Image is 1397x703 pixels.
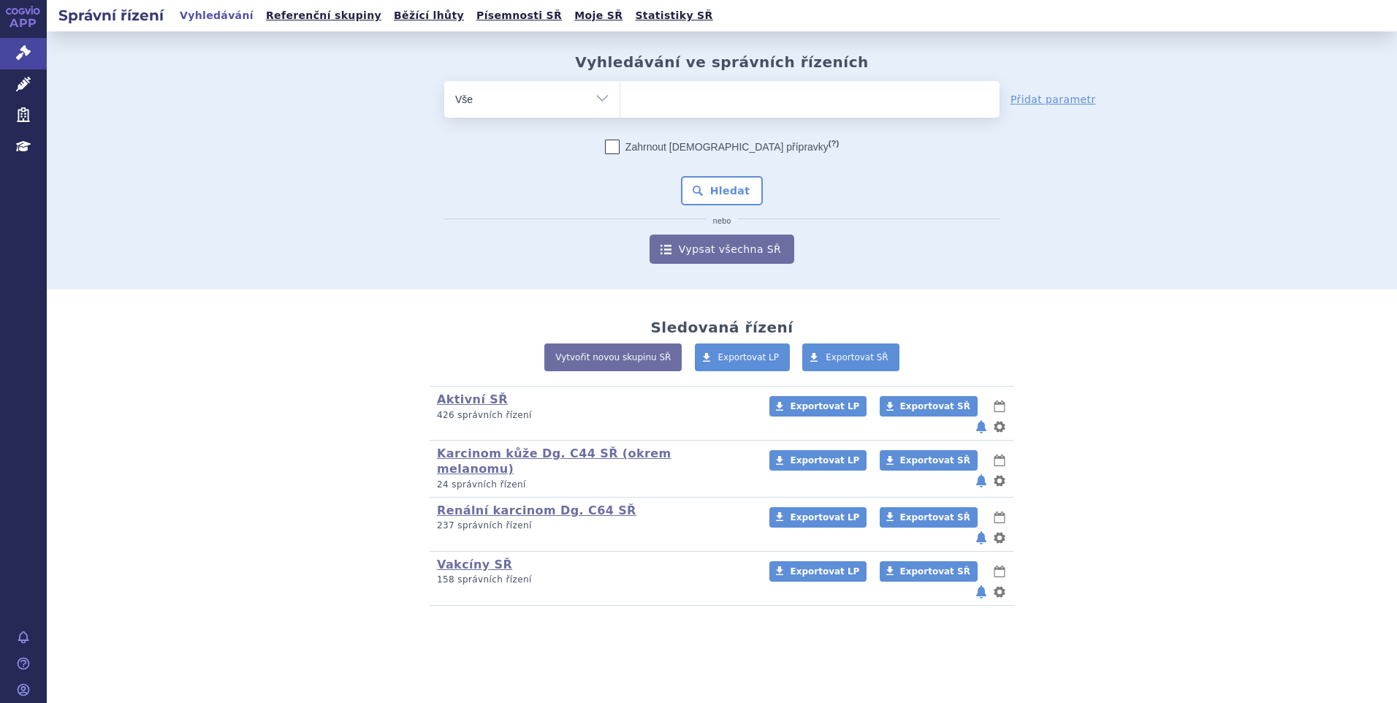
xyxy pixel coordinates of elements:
a: Vypsat všechna SŘ [650,235,794,264]
button: nastavení [992,529,1007,547]
a: Moje SŘ [570,6,627,26]
a: Běžící lhůty [389,6,468,26]
span: Exportovat LP [790,566,859,577]
a: Karcinom kůže Dg. C44 SŘ (okrem melanomu) [437,446,671,476]
button: notifikace [974,472,989,490]
h2: Vyhledávání ve správních řízeních [575,53,869,71]
a: Renální karcinom Dg. C64 SŘ [437,503,636,517]
button: nastavení [992,418,1007,436]
p: 237 správních řízení [437,520,750,532]
a: Vyhledávání [175,6,258,26]
a: Přidat parametr [1010,92,1096,107]
button: notifikace [974,529,989,547]
p: 158 správních řízení [437,574,750,586]
button: notifikace [974,418,989,436]
button: lhůty [992,509,1007,526]
a: Exportovat LP [769,507,867,528]
label: Zahrnout [DEMOGRAPHIC_DATA] přípravky [605,140,839,154]
p: 24 správních řízení [437,479,750,491]
button: lhůty [992,563,1007,580]
h2: Sledovaná řízení [650,319,793,336]
button: nastavení [992,472,1007,490]
button: lhůty [992,398,1007,415]
a: Exportovat LP [769,396,867,417]
span: Exportovat LP [790,512,859,522]
h2: Správní řízení [47,5,175,26]
a: Exportovat SŘ [802,343,899,371]
a: Písemnosti SŘ [472,6,566,26]
span: Exportovat LP [718,352,780,362]
a: Referenční skupiny [262,6,386,26]
a: Exportovat LP [695,343,791,371]
button: Hledat [681,176,764,205]
a: Aktivní SŘ [437,392,508,406]
p: 426 správních řízení [437,409,750,422]
a: Exportovat LP [769,561,867,582]
a: Vakcíny SŘ [437,558,512,571]
a: Statistiky SŘ [631,6,717,26]
button: lhůty [992,452,1007,469]
span: Exportovat SŘ [900,566,970,577]
span: Exportovat SŘ [826,352,888,362]
a: Exportovat LP [769,450,867,471]
button: nastavení [992,583,1007,601]
span: Exportovat SŘ [900,455,970,465]
a: Exportovat SŘ [880,396,978,417]
a: Exportovat SŘ [880,561,978,582]
a: Vytvořit novou skupinu SŘ [544,343,682,371]
a: Exportovat SŘ [880,507,978,528]
button: notifikace [974,583,989,601]
a: Exportovat SŘ [880,450,978,471]
span: Exportovat LP [790,401,859,411]
abbr: (?) [829,139,839,148]
i: nebo [706,217,739,226]
span: Exportovat SŘ [900,512,970,522]
span: Exportovat SŘ [900,401,970,411]
span: Exportovat LP [790,455,859,465]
